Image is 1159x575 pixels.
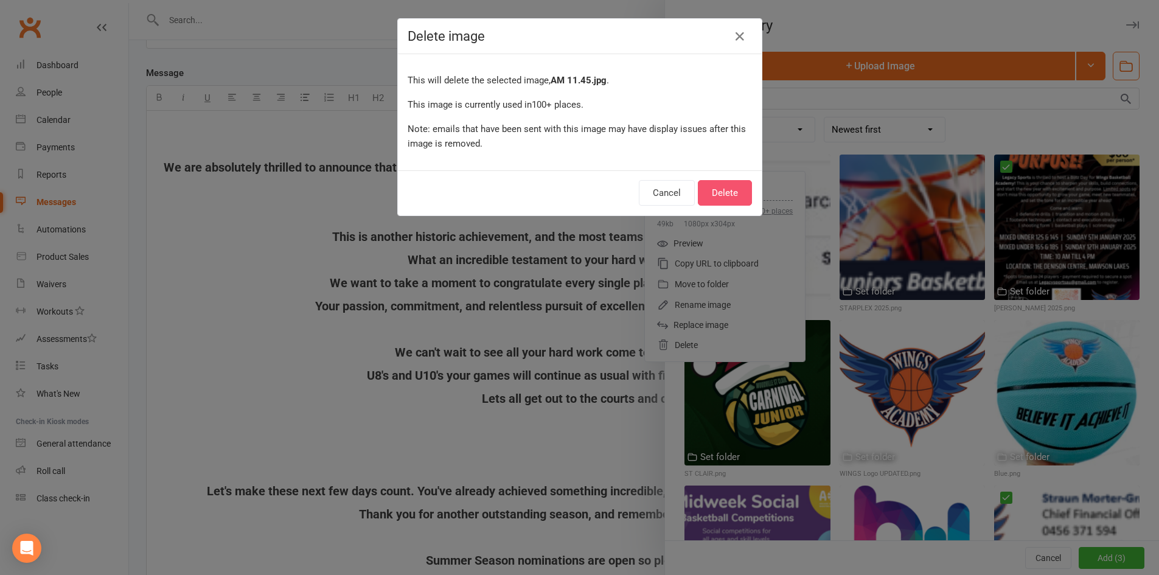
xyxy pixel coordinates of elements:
button: Delete [698,180,752,206]
strong: AM 11.45.jpg [551,75,607,86]
div: Open Intercom Messenger [12,534,41,563]
h4: Delete image [408,29,752,44]
button: Cancel [639,180,695,206]
p: This will delete the selected image, . [408,73,752,88]
p: Note: emails that have been sent with this image may have display issues after this image is remo... [408,122,752,151]
p: This image is currently used in 100+ places . [408,97,752,112]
